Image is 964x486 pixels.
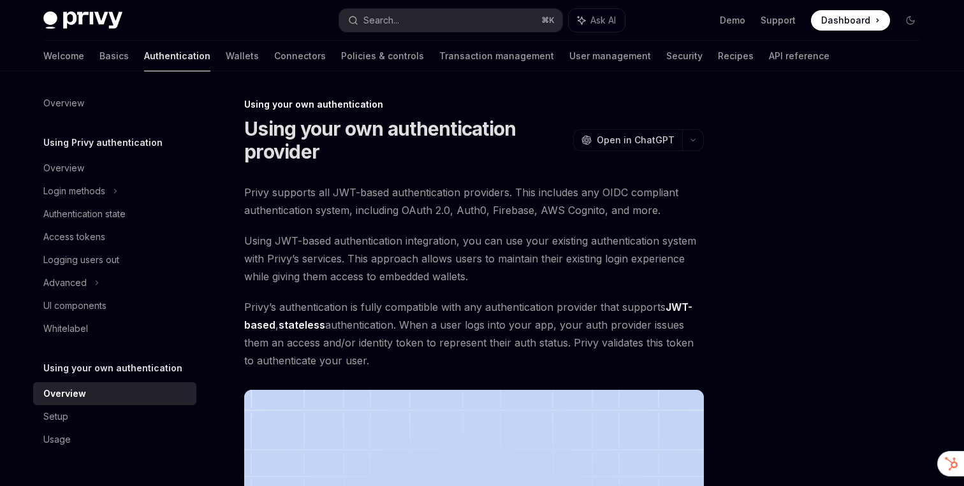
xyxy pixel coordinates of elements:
[33,248,196,271] a: Logging users out
[900,10,921,31] button: Toggle dark mode
[33,294,196,317] a: UI components
[573,129,682,151] button: Open in ChatGPT
[43,298,106,313] div: UI components
[43,409,68,424] div: Setup
[43,11,122,29] img: dark logo
[43,275,87,290] div: Advanced
[33,225,196,248] a: Access tokens
[43,432,71,447] div: Usage
[339,9,562,32] button: Search...⌘K
[226,41,259,71] a: Wallets
[33,405,196,428] a: Setup
[144,41,210,71] a: Authentication
[43,161,84,176] div: Overview
[363,13,399,28] div: Search...
[33,382,196,405] a: Overview
[597,134,675,147] span: Open in ChatGPT
[33,92,196,115] a: Overview
[590,14,616,27] span: Ask AI
[43,252,119,268] div: Logging users out
[33,428,196,451] a: Usage
[43,229,105,245] div: Access tokens
[274,41,326,71] a: Connectors
[43,206,126,222] div: Authentication state
[341,41,424,71] a: Policies & controls
[666,41,703,71] a: Security
[244,117,568,163] h1: Using your own authentication provider
[244,298,704,369] span: Privy’s authentication is fully compatible with any authentication provider that supports , authe...
[33,317,196,340] a: Whitelabel
[43,135,163,150] h5: Using Privy authentication
[43,183,105,199] div: Login methods
[761,14,796,27] a: Support
[821,14,870,27] span: Dashboard
[541,15,555,25] span: ⌘ K
[33,203,196,225] a: Authentication state
[811,10,890,31] a: Dashboard
[33,157,196,180] a: Overview
[244,232,704,285] span: Using JWT-based authentication integration, you can use your existing authentication system with ...
[244,98,704,111] div: Using your own authentication
[279,318,325,332] a: stateless
[99,41,129,71] a: Basics
[718,41,754,71] a: Recipes
[43,41,84,71] a: Welcome
[439,41,554,71] a: Transaction management
[720,14,745,27] a: Demo
[569,9,625,32] button: Ask AI
[43,96,84,111] div: Overview
[43,361,182,376] h5: Using your own authentication
[43,386,86,401] div: Overview
[244,183,704,219] span: Privy supports all JWT-based authentication providers. This includes any OIDC compliant authentic...
[769,41,829,71] a: API reference
[569,41,651,71] a: User management
[43,321,88,336] div: Whitelabel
